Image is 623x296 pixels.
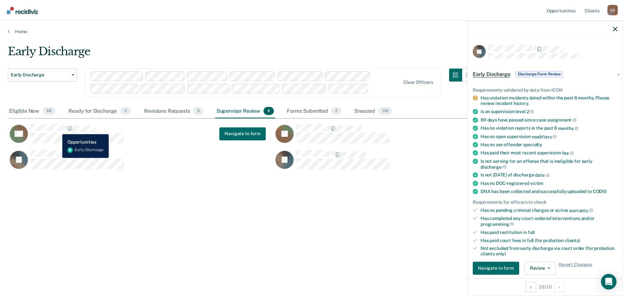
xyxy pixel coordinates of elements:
div: Has paid court fees in full (for probation [481,238,617,243]
span: victim [530,180,543,186]
div: DNA has been collected and successfully uploaded to [481,188,617,194]
div: Has completed any court-ordered interventions and/or [481,216,617,227]
span: 2 [527,109,534,114]
div: 10 / 10 [468,278,623,295]
button: Review [524,262,556,275]
span: 2 [331,107,341,115]
div: Supervisor Review [215,104,275,119]
span: Early Discharge [473,71,510,77]
button: Previous Opportunity [526,282,536,292]
button: Profile dropdown button [607,5,618,15]
div: CaseloadOpportunityCell-1130543 [8,150,274,176]
span: discharge [481,164,507,169]
div: Ready for Discharge [67,104,132,119]
span: full [528,229,535,235]
span: 4 [263,107,274,115]
a: Home [8,29,615,34]
div: Not excluded from early discharge via court order (for probation clients [481,246,617,257]
div: Snoozed [353,104,393,119]
div: Requirements validated by data from ICON [473,87,617,93]
div: Clear officers [403,80,433,85]
div: CaseloadOpportunityCell-6495509 [274,124,539,150]
div: Eligible Now [8,104,57,119]
div: Forms Submitted [286,104,343,119]
span: 118 [378,107,392,115]
div: Is not [DATE] of discharge [481,172,617,178]
img: Recidiviz [7,7,38,14]
span: Early Discharge [11,72,69,78]
span: date [535,173,549,178]
div: Is on supervision level [481,109,617,114]
span: programming [481,221,514,226]
span: specialty [523,142,542,147]
span: modifiers [532,134,557,139]
div: Early Discharge [8,45,475,63]
div: Early DischargeDischarge Form Review [468,64,623,84]
div: C B [607,5,618,15]
span: Revert Changes [558,262,592,275]
span: Discharge Form Review [516,71,563,77]
a: Navigate to form link [473,262,522,275]
div: CaseloadOpportunityCell-1006981 [8,124,274,150]
span: clients) [565,238,580,243]
div: 90 days have passed since case [481,117,617,123]
div: Has no pending criminal charges or active [481,207,617,213]
div: Has paid restitution in [481,229,617,235]
button: Next Opportunity [554,282,565,292]
div: Open Intercom Messenger [601,274,617,290]
a: Navigate to form link [219,127,266,140]
span: CODIS [593,188,606,194]
span: 0 [193,107,203,115]
div: Has no open supervision [481,134,617,139]
span: only) [496,251,506,256]
div: Requirements for officers to check [473,199,617,205]
span: fee [562,150,574,156]
span: months [558,125,579,131]
span: assignment [547,117,577,122]
div: Revisions Requests [143,104,204,119]
div: Has paid their most recent supervision [481,150,617,156]
div: Is not serving for an offense that is ineligible for early [481,158,617,169]
div: Has no violation reports in the past 6 [481,125,617,131]
div: CaseloadOpportunityCell-6725025 [274,150,539,176]
div: Has violation incidents dated within the past 6 months. Please review incident history. [481,95,617,106]
button: Navigate to form [473,262,519,275]
div: Has no DOC-registered [481,180,617,186]
span: warrants [569,208,593,213]
span: 68 [43,107,55,115]
div: Has no sex offender [481,142,617,148]
span: 11 [120,107,131,115]
button: Navigate to form [219,127,266,140]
